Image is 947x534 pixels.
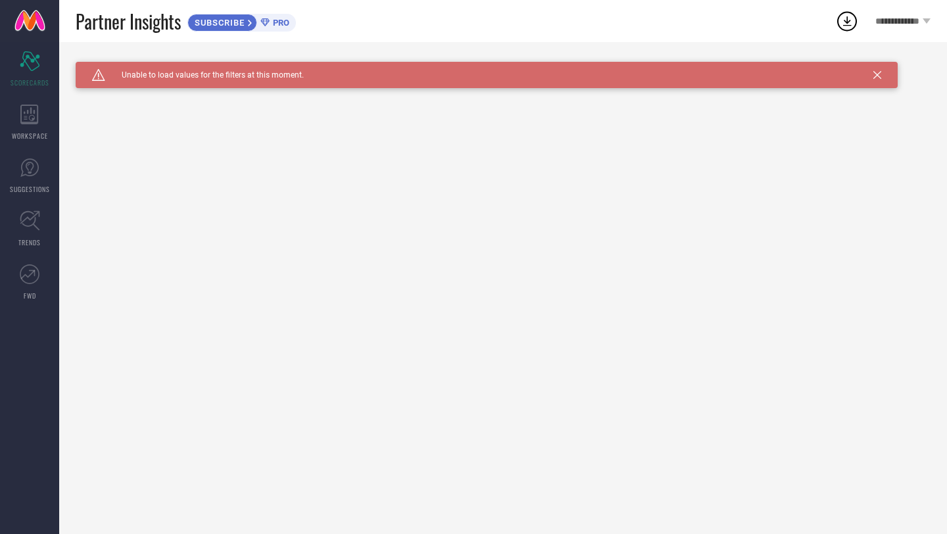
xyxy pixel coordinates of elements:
[187,11,296,32] a: SUBSCRIBEPRO
[835,9,859,33] div: Open download list
[105,70,304,80] span: Unable to load values for the filters at this moment.
[11,78,49,87] span: SCORECARDS
[18,237,41,247] span: TRENDS
[10,184,50,194] span: SUGGESTIONS
[270,18,289,28] span: PRO
[188,18,248,28] span: SUBSCRIBE
[12,131,48,141] span: WORKSPACE
[76,8,181,35] span: Partner Insights
[24,291,36,301] span: FWD
[76,62,931,72] div: Unable to load filters at this moment. Please try later.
